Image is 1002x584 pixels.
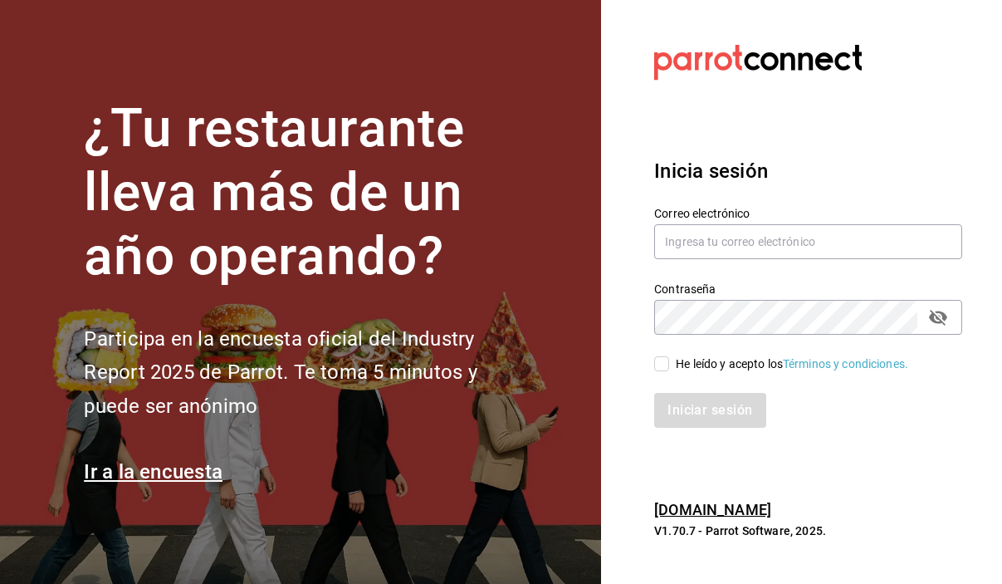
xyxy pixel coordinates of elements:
[783,357,908,371] a: Términos y condiciones.
[654,501,771,518] a: [DOMAIN_NAME]
[654,523,962,539] p: V1.70.7 - Parrot Software, 2025.
[924,303,952,331] button: passwordField
[654,208,962,219] label: Correo electrónico
[654,283,962,295] label: Contraseña
[84,322,532,424] h2: Participa en la encuesta oficial del Industry Report 2025 de Parrot. Te toma 5 minutos y puede se...
[654,156,962,186] h3: Inicia sesión
[654,224,962,259] input: Ingresa tu correo electrónico
[84,460,222,483] a: Ir a la encuesta
[676,356,908,373] div: He leído y acepto los
[84,97,532,288] h1: ¿Tu restaurante lleva más de un año operando?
